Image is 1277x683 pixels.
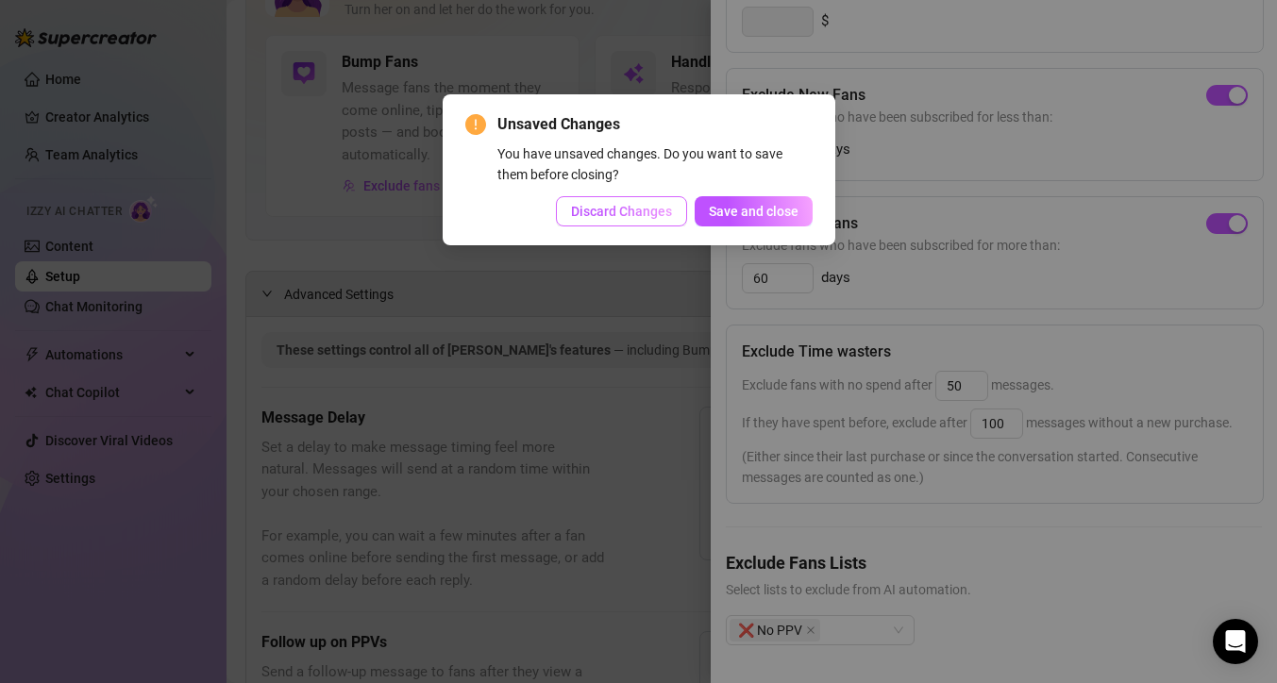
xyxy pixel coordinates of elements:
span: exclamation-circle [465,114,486,135]
span: Discard Changes [571,204,672,219]
div: Open Intercom Messenger [1213,619,1258,664]
span: Save and close [709,204,798,219]
div: You have unsaved changes. Do you want to save them before closing? [497,143,813,185]
button: Discard Changes [556,196,687,226]
span: Unsaved Changes [497,113,813,136]
button: Save and close [695,196,813,226]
